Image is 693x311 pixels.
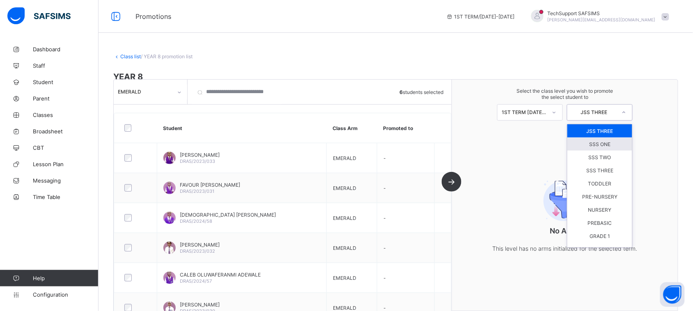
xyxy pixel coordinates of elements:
[333,155,356,161] span: EMERALD
[33,144,99,151] span: CBT
[399,89,403,95] b: 6
[33,291,98,298] span: Configuration
[180,278,212,284] span: DRAS/2024/57
[483,226,647,235] p: No Arms
[502,109,547,115] div: 1ST TERM [DATE]-[DATE]
[567,151,632,164] div: SSS TWO
[118,89,172,95] div: EMERALD
[333,245,356,251] span: EMERALD
[377,113,434,143] th: Promoted to
[383,215,386,221] span: -
[333,215,356,221] span: EMERALD
[567,242,632,256] div: GRADE 2
[113,72,678,82] span: YEAR 8
[383,245,386,251] span: -
[180,158,215,164] span: DRAS/2023/033
[157,113,327,143] th: Student
[33,79,99,85] span: Student
[33,112,99,118] span: Classes
[333,185,356,191] span: EMERALD
[33,128,99,135] span: Broadsheet
[446,14,515,20] span: session/term information
[383,185,386,191] span: -
[180,182,240,188] span: FAVOUR [PERSON_NAME]
[399,89,443,95] span: students selected
[180,188,214,194] span: DRAS/2023/031
[383,155,386,161] span: -
[483,158,647,270] div: No Arms
[523,10,673,23] div: TechSupportSAFSIMS
[33,275,98,281] span: Help
[180,152,220,158] span: [PERSON_NAME]
[548,10,656,16] span: TechSupport SAFSIMS
[460,88,670,100] span: Select the class level you wish to promote the select student to
[33,62,99,69] span: Staff
[383,304,386,311] span: -
[7,7,71,25] img: safsims
[567,124,632,137] div: JSS THREE
[567,177,632,190] div: TODDLER
[333,304,356,311] span: EMERALD
[383,274,386,281] span: -
[120,53,141,59] a: Class list
[567,203,632,216] div: NURSERY
[180,212,276,218] span: [DEMOGRAPHIC_DATA] [PERSON_NAME]
[180,302,220,308] span: [PERSON_NAME]
[567,190,632,203] div: PRE-NURSERY
[567,164,632,177] div: SSS THREE
[135,12,434,21] span: Promotions
[33,161,99,167] span: Lesson Plan
[180,248,215,254] span: DRAS/2023/032
[33,95,99,102] span: Parent
[326,113,377,143] th: Class Arm
[567,229,632,242] div: GRADE 1
[660,282,685,307] button: Open asap
[333,274,356,281] span: EMERALD
[180,242,220,248] span: [PERSON_NAME]
[33,194,99,200] span: Time Table
[567,137,632,151] div: SSS ONE
[33,177,99,184] span: Messaging
[571,109,617,115] div: JSS THREE
[180,218,212,224] span: DRAS/2024/58
[567,216,632,229] div: PREBASIC
[548,17,656,22] span: [PERSON_NAME][EMAIL_ADDRESS][DOMAIN_NAME]
[534,180,596,221] img: filter.9c15f445b04ce8b7d5281b41737f44c2.svg
[141,53,193,59] span: / YEAR 8 promotion list
[180,272,261,278] span: CALEB OLUWAFERANMI ADEWALE
[33,46,99,53] span: Dashboard
[483,243,647,254] p: This level has no arms initialized for the selected term.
